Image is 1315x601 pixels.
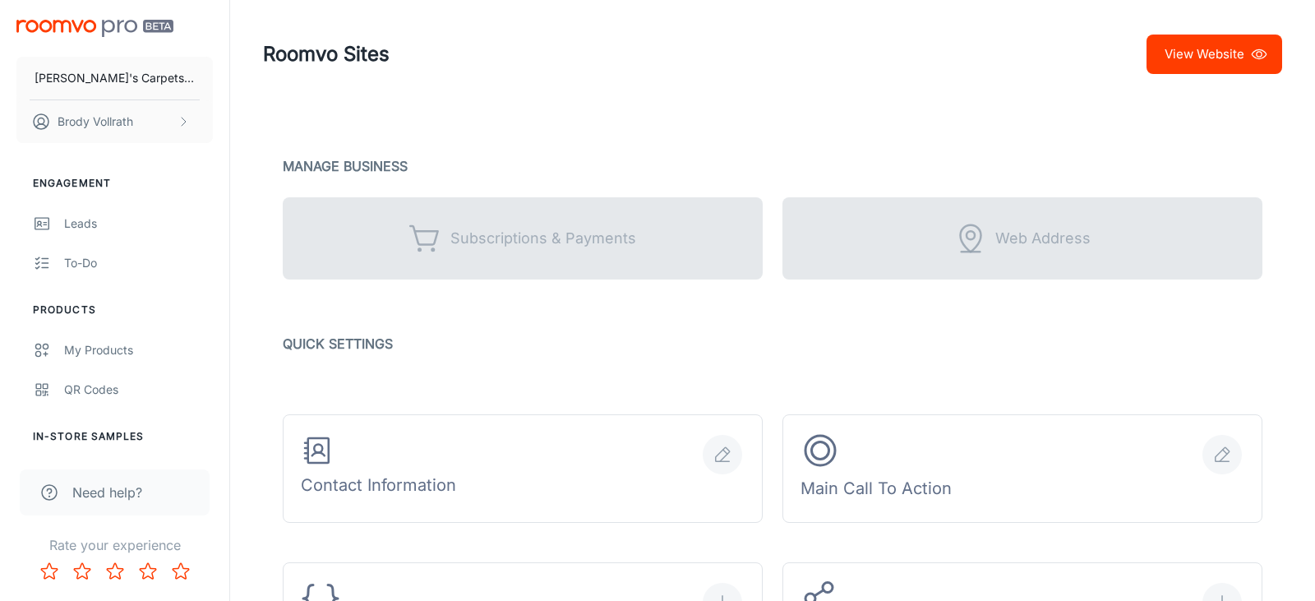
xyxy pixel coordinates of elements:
button: Main Call To Action [782,414,1262,523]
button: Contact Information [283,414,763,523]
button: Rate 3 star [99,555,131,588]
button: Rate 5 star [164,555,197,588]
p: Manage Business [283,155,1262,178]
img: Roomvo PRO Beta [16,20,173,37]
button: Rate 4 star [131,555,164,588]
button: Rate 1 star [33,555,66,588]
div: Contact Information [301,434,456,504]
div: Leads [64,215,213,233]
div: To-do [64,254,213,272]
p: Quick Settings [283,332,1262,355]
span: Need help? [72,483,142,502]
p: Rate your experience [13,535,216,555]
h1: Roomvo Sites [263,39,390,69]
button: Brody Vollrath [16,100,213,143]
p: [PERSON_NAME]'s Carpets Inc [35,69,195,87]
div: Main Call To Action [801,431,952,507]
button: [PERSON_NAME]'s Carpets Inc [16,57,213,99]
p: Brody Vollrath [58,113,133,131]
a: View Website [1147,35,1282,74]
button: Rate 2 star [66,555,99,588]
div: Unlock with subscription [782,197,1262,280]
div: QR Codes [64,381,213,399]
div: My Products [64,341,213,359]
